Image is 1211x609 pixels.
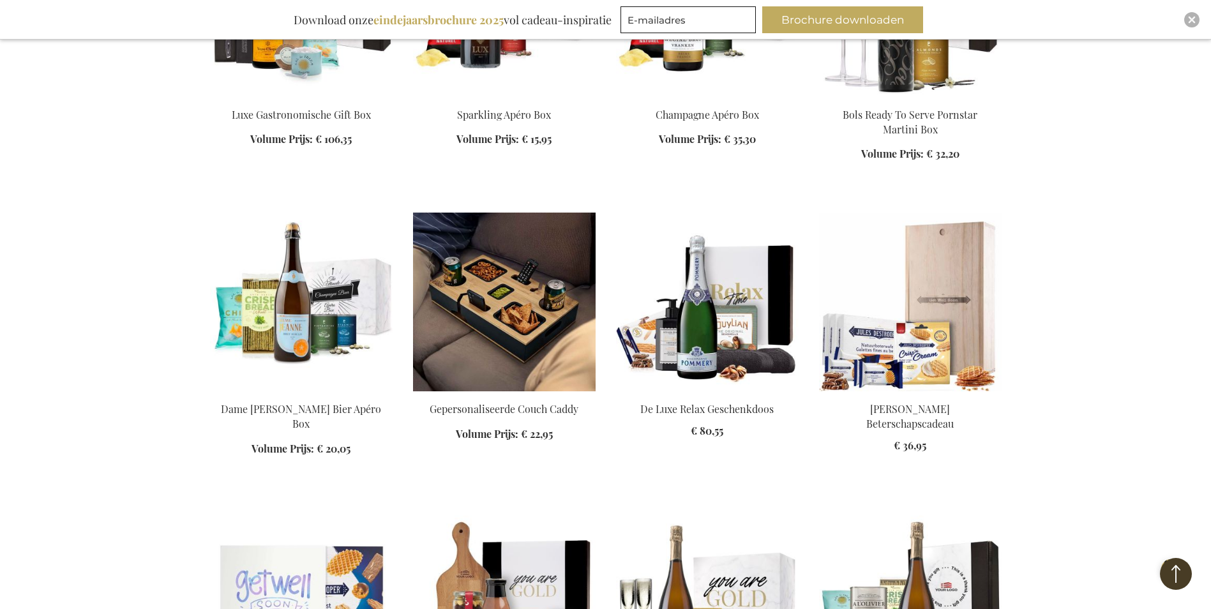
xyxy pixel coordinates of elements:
[250,132,313,146] span: Volume Prijs:
[843,108,977,136] a: Bols Ready To Serve Pornstar Martini Box
[616,92,799,104] a: Champagne Apéro Box Champagne Apéro Box
[373,12,504,27] b: eindejaarsbrochure 2025
[221,402,381,430] a: Dame [PERSON_NAME] Bier Apéro Box
[413,213,596,391] img: Gepersonaliseerde Couch Caddy
[866,402,954,430] a: [PERSON_NAME] Beterschapscadeau
[522,132,552,146] span: € 15,95
[861,147,924,160] span: Volume Prijs:
[232,108,371,121] a: Luxe Gastronomische Gift Box
[926,147,959,160] span: € 32,20
[724,132,756,146] span: € 35,30
[659,132,721,146] span: Volume Prijs:
[656,108,759,121] a: Champagne Apéro Box
[762,6,923,33] button: Brochure downloaden
[1188,16,1196,24] img: Close
[691,424,723,437] span: € 80,55
[819,92,1002,104] a: Bols Ready To Serve Pornstar Martini Box
[616,386,799,398] a: The Luxury Relax Gift Box
[457,108,551,121] a: Sparkling Apéro Box
[250,132,352,147] a: Volume Prijs: € 106,35
[315,132,352,146] span: € 106,35
[616,213,799,391] img: The Luxury Relax Gift Box
[210,386,393,398] a: Dame Jeanne Champagne Beer Apéro Box
[819,213,1002,391] img: Jules Destrooper Get Well Comforts
[210,213,393,391] img: Dame Jeanne Champagne Beer Apéro Box
[894,439,926,452] span: € 36,95
[456,132,519,146] span: Volume Prijs:
[640,402,774,416] a: De Luxe Relax Geschenkdoos
[413,92,596,104] a: Sparkling Apero Box
[659,132,756,147] a: Volume Prijs: € 35,30
[252,442,314,455] span: Volume Prijs:
[456,132,552,147] a: Volume Prijs: € 15,95
[621,6,760,37] form: marketing offers and promotions
[861,147,959,162] a: Volume Prijs: € 32,20
[288,6,617,33] div: Download onze vol cadeau-inspiratie
[819,386,1002,398] a: Jules Destrooper Get Well Comforts
[252,442,350,456] a: Volume Prijs: € 20,05
[317,442,350,455] span: € 20,05
[621,6,756,33] input: E-mailadres
[210,92,393,104] a: Luxury Culinary Gift Box Luxe Gastronomische Gift Box
[1184,12,1200,27] div: Close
